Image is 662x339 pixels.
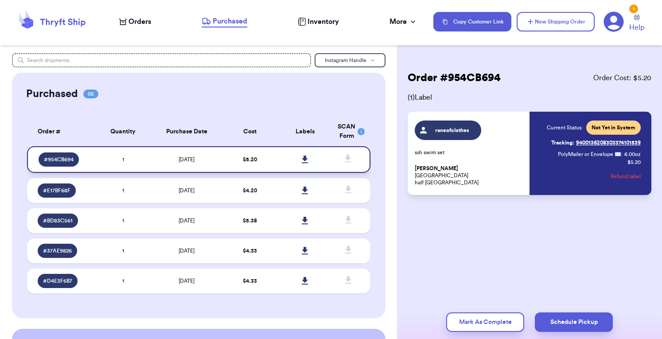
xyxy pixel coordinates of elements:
h2: Order # 954CB694 [408,71,501,85]
button: Schedule Pickup [535,312,613,332]
span: 1 [122,278,124,284]
th: Cost [222,117,277,146]
a: Orders [119,16,151,27]
span: 1 [122,218,124,223]
div: 1 [629,4,638,13]
span: # BD83C561 [43,217,73,224]
p: $ 5.20 [627,159,641,166]
a: Help [629,15,644,33]
span: [DATE] [179,188,195,193]
span: 1 [122,248,124,253]
th: Purchase Date [151,117,223,146]
span: # 37AE9826 [43,247,72,254]
span: $ 4.33 [243,278,257,284]
span: # E17BF68F [43,187,70,194]
h2: Purchased [26,87,78,101]
span: 1 [122,157,124,162]
th: Order # [27,117,96,146]
div: SCAN Form [338,122,359,141]
span: $ 5.38 [243,218,257,223]
span: 05 [83,90,98,98]
a: Tracking:9400136208303374101539 [551,136,641,150]
span: # 954CB694 [44,156,74,163]
span: $ 4.33 [243,248,257,253]
span: [DATE] [179,248,195,253]
button: Copy Customer Link [433,12,511,31]
span: Purchased [213,16,247,27]
p: ssh swim set [415,149,524,156]
span: : [621,151,623,158]
span: [DATE] [179,157,195,162]
button: Mark As Complete [446,312,524,332]
th: Labels [277,117,332,146]
span: [DATE] [179,218,195,223]
div: More [389,16,417,27]
span: Orders [129,16,151,27]
p: [GEOGRAPHIC_DATA] half [GEOGRAPHIC_DATA] [415,165,524,186]
span: $ 5.20 [243,157,257,162]
a: 1 [604,12,624,32]
span: Current Status: [547,124,583,131]
span: Inventory [308,16,339,27]
a: Purchased [202,16,247,27]
span: # D4E3F6B7 [43,277,72,284]
button: Instagram Handle [315,53,386,67]
span: Tracking: [551,139,574,146]
button: New Shipping Order [517,12,595,31]
input: Search shipments... [12,53,311,67]
span: PolyMailer or Envelope ✉️ [558,152,621,157]
span: Order Cost: $ 5.20 [593,73,651,83]
span: 1 [122,188,124,193]
span: ( 1 ) Label [408,92,651,103]
span: Instagram Handle [325,58,366,63]
th: Quantity [96,117,151,146]
span: $ 4.20 [243,188,257,193]
span: raneofclothes [431,127,473,134]
span: Not Yet in System [592,124,635,131]
button: Refund label [611,167,641,186]
span: Help [629,22,644,33]
span: [DATE] [179,278,195,284]
span: [PERSON_NAME] [415,165,458,172]
a: Inventory [298,16,339,27]
span: 6.00 oz [624,151,641,158]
